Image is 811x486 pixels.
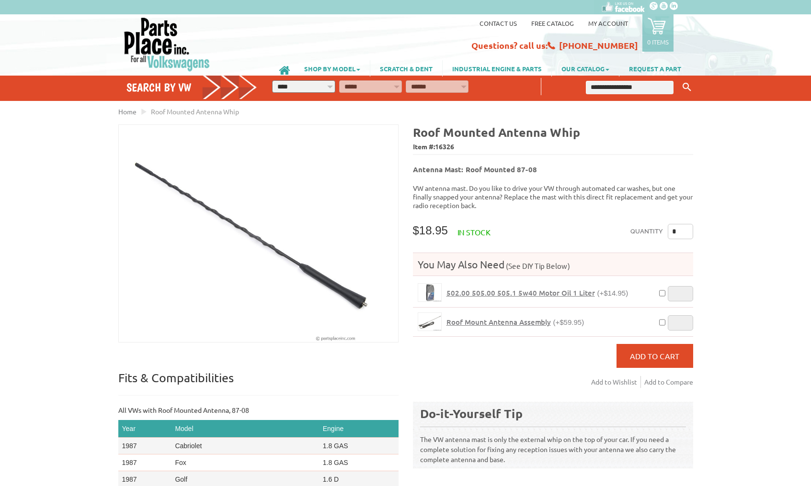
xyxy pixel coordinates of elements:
[118,107,137,116] a: Home
[480,19,517,27] a: Contact us
[370,60,442,77] a: SCRATCH & DENT
[418,312,442,331] a: Roof Mount Antenna Assembly
[319,454,399,471] td: 1.8 GAS
[420,426,686,464] p: The VW antenna mast is only the external whip on the top of your car. If you need a complete solu...
[446,288,628,298] a: 502.00 505.00 505.1 5w40 Motor Oil 1 Liter(+$14.95)
[630,224,663,239] label: Quantity
[630,351,679,361] span: Add to Cart
[446,288,595,298] span: 502.00 505.00 505.1 5w40 Motor Oil 1 Liter
[420,406,523,421] b: Do-it-Yourself Tip
[118,405,399,415] p: All VWs with Roof Mounted Antenna, 87-08
[171,454,319,471] td: Fox
[531,19,574,27] a: Free Catalog
[446,318,584,327] a: Roof Mount Antenna Assembly(+$59.95)
[642,14,674,52] a: 0 items
[413,224,448,237] span: $18.95
[413,124,580,140] b: Roof Mounted Antenna Whip
[418,284,441,301] img: 502.00 505.00 505.1 5w40 Motor Oil 1 Liter
[171,438,319,454] td: Cabriolet
[647,38,669,46] p: 0 items
[443,60,551,77] a: INDUSTRIAL ENGINE & PARTS
[126,80,258,94] h4: Search by VW
[319,420,399,438] th: Engine
[123,17,211,72] img: Parts Place Inc!
[457,227,491,237] span: In stock
[588,19,628,27] a: My Account
[413,140,693,154] span: Item #:
[617,344,693,368] button: Add to Cart
[151,107,239,116] span: Roof Mounted Antenna Whip
[553,318,584,326] span: (+$59.95)
[413,165,537,174] b: Antenna Mast: Roof Mounted 87-08
[644,376,693,388] a: Add to Compare
[295,60,370,77] a: SHOP BY MODEL
[597,289,628,297] span: (+$14.95)
[118,370,399,396] p: Fits & Compatibilities
[552,60,619,77] a: OUR CATALOG
[118,454,171,471] td: 1987
[418,313,441,331] img: Roof Mount Antenna Assembly
[435,142,454,151] span: 16326
[591,376,641,388] a: Add to Wishlist
[171,420,319,438] th: Model
[413,258,693,271] h4: You May Also Need
[118,420,171,438] th: Year
[413,184,693,210] p: VW antenna mast. Do you like to drive your VW through automated car washes, but one finally snapp...
[504,261,570,270] span: (See DIY Tip Below)
[119,125,398,342] img: Roof Mounted Antenna Whip
[619,60,691,77] a: REQUEST A PART
[446,317,551,327] span: Roof Mount Antenna Assembly
[319,438,399,454] td: 1.8 GAS
[680,79,694,95] button: Keyword Search
[418,283,442,302] a: 502.00 505.00 505.1 5w40 Motor Oil 1 Liter
[118,438,171,454] td: 1987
